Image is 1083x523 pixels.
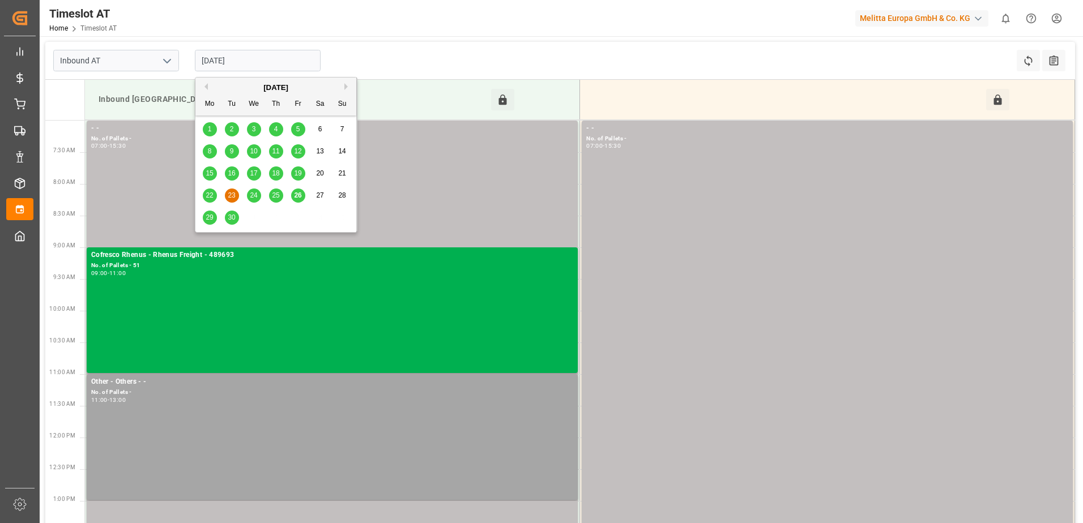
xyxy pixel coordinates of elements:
[201,83,208,90] button: Previous Month
[247,166,261,181] div: Choose Wednesday, September 17th, 2025
[109,143,126,148] div: 15:30
[225,188,239,203] div: Choose Tuesday, September 23rd, 2025
[53,274,75,280] span: 9:30 AM
[203,166,217,181] div: Choose Monday, September 15th, 2025
[603,143,604,148] div: -
[94,89,491,110] div: Inbound [GEOGRAPHIC_DATA]
[225,211,239,225] div: Choose Tuesday, September 30th, 2025
[316,191,323,199] span: 27
[335,97,349,112] div: Su
[91,250,573,261] div: Cofresco Rhenus - Rhenus Freight - 489693
[91,388,573,397] div: No. of Pallets -
[195,50,321,71] input: DD-MM-YYYY
[993,6,1018,31] button: show 0 new notifications
[291,122,305,136] div: Choose Friday, September 5th, 2025
[291,97,305,112] div: Fr
[296,125,300,133] span: 5
[291,188,305,203] div: Choose Friday, September 26th, 2025
[228,213,235,221] span: 30
[586,123,1068,134] div: - -
[225,166,239,181] div: Choose Tuesday, September 16th, 2025
[272,169,279,177] span: 18
[49,432,75,439] span: 12:00 PM
[294,191,301,199] span: 26
[49,306,75,312] span: 10:00 AM
[272,191,279,199] span: 25
[294,169,301,177] span: 19
[313,97,327,112] div: Sa
[230,147,234,155] span: 9
[335,144,349,158] div: Choose Sunday, September 14th, 2025
[208,125,212,133] span: 1
[109,397,126,402] div: 13:00
[230,125,234,133] span: 2
[291,166,305,181] div: Choose Friday, September 19th, 2025
[247,144,261,158] div: Choose Wednesday, September 10th, 2025
[53,211,75,217] span: 8:30 AM
[53,50,179,71] input: Type to search/select
[313,122,327,136] div: Choose Saturday, September 6th, 2025
[225,97,239,112] div: Tu
[195,82,356,93] div: [DATE]
[250,169,257,177] span: 17
[49,337,75,344] span: 10:30 AM
[604,143,621,148] div: 15:30
[91,376,573,388] div: Other - Others - -
[1018,6,1044,31] button: Help Center
[225,122,239,136] div: Choose Tuesday, September 2nd, 2025
[294,147,301,155] span: 12
[91,261,573,271] div: No. of Pallets - 51
[335,188,349,203] div: Choose Sunday, September 28th, 2025
[228,191,235,199] span: 23
[291,144,305,158] div: Choose Friday, September 12th, 2025
[91,143,108,148] div: 07:00
[91,271,108,276] div: 09:00
[109,271,126,276] div: 11:00
[855,10,988,27] div: Melitta Europa GmbH & Co. KG
[208,147,212,155] span: 8
[335,166,349,181] div: Choose Sunday, September 21st, 2025
[340,125,344,133] span: 7
[316,169,323,177] span: 20
[49,464,75,470] span: 12:30 PM
[203,211,217,225] div: Choose Monday, September 29th, 2025
[203,97,217,112] div: Mo
[53,242,75,248] span: 9:00 AM
[91,134,573,144] div: No. of Pallets -
[586,134,1068,144] div: No. of Pallets -
[247,188,261,203] div: Choose Wednesday, September 24th, 2025
[318,125,322,133] span: 6
[252,125,256,133] span: 3
[316,147,323,155] span: 13
[338,147,346,155] span: 14
[203,144,217,158] div: Choose Monday, September 8th, 2025
[49,24,68,32] a: Home
[206,169,213,177] span: 15
[338,191,346,199] span: 28
[108,397,109,402] div: -
[344,83,351,90] button: Next Month
[269,97,283,112] div: Th
[49,5,117,22] div: Timeslot AT
[269,166,283,181] div: Choose Thursday, September 18th, 2025
[313,144,327,158] div: Choose Saturday, September 13th, 2025
[49,369,75,375] span: 11:00 AM
[225,144,239,158] div: Choose Tuesday, September 9th, 2025
[203,122,217,136] div: Choose Monday, September 1st, 2025
[274,125,278,133] span: 4
[269,144,283,158] div: Choose Thursday, September 11th, 2025
[586,143,603,148] div: 07:00
[53,147,75,153] span: 7:30 AM
[228,169,235,177] span: 16
[855,7,993,29] button: Melitta Europa GmbH & Co. KG
[108,143,109,148] div: -
[269,122,283,136] div: Choose Thursday, September 4th, 2025
[269,188,283,203] div: Choose Thursday, September 25th, 2025
[206,191,213,199] span: 22
[247,97,261,112] div: We
[158,52,175,70] button: open menu
[250,191,257,199] span: 24
[313,166,327,181] div: Choose Saturday, September 20th, 2025
[91,397,108,402] div: 11:00
[206,213,213,221] span: 29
